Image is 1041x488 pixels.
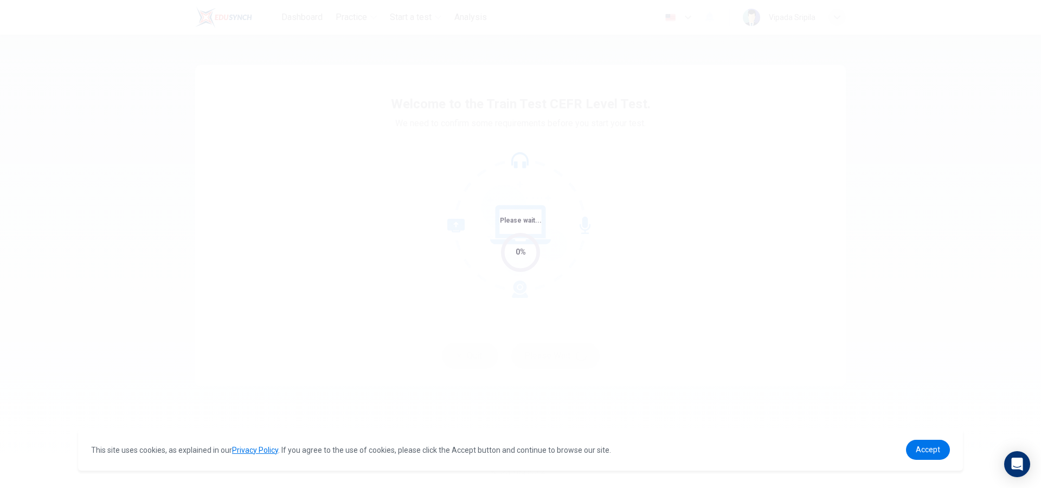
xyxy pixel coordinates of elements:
[906,440,950,460] a: dismiss cookie message
[232,446,278,454] a: Privacy Policy
[78,429,963,471] div: cookieconsent
[91,446,611,454] span: This site uses cookies, as explained in our . If you agree to the use of cookies, please click th...
[516,246,526,258] div: 0%
[916,445,940,454] span: Accept
[1004,451,1030,477] div: Open Intercom Messenger
[500,217,542,224] span: Please wait...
